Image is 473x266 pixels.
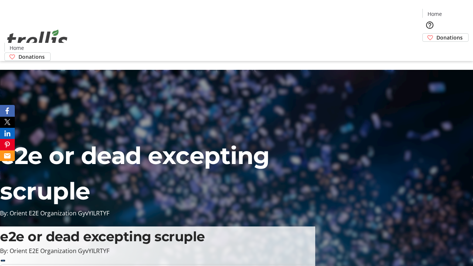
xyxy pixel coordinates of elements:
button: Cart [422,42,437,57]
a: Donations [4,52,51,61]
a: Home [423,10,446,18]
span: Home [10,44,24,52]
span: Home [428,10,442,18]
img: Orient E2E Organization GyvYILRTYF's Logo [4,21,70,58]
span: Donations [18,53,45,61]
button: Help [422,18,437,33]
a: Home [5,44,28,52]
a: Donations [422,33,469,42]
span: Donations [436,34,463,41]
